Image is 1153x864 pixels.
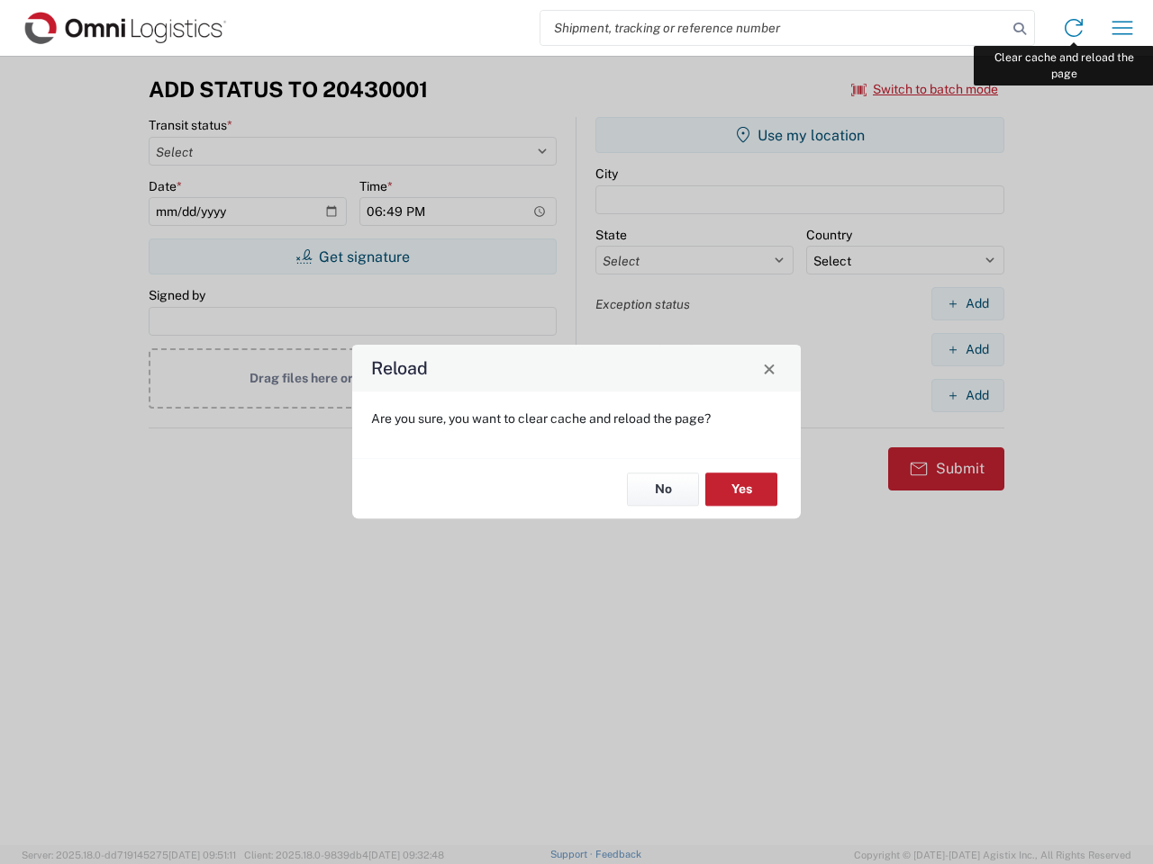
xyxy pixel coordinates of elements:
button: No [627,472,699,506]
button: Close [757,355,782,381]
h4: Reload [371,355,428,382]
p: Are you sure, you want to clear cache and reload the page? [371,410,782,427]
input: Shipment, tracking or reference number [540,11,1007,45]
button: Yes [705,472,777,506]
